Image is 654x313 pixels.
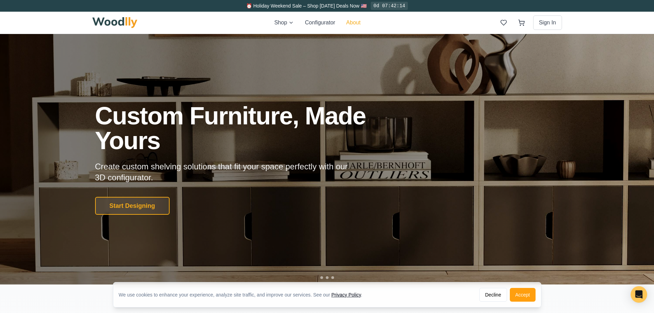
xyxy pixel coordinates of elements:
button: Configurator [305,19,335,27]
button: Start Designing [95,197,170,215]
button: Sign In [533,15,562,30]
p: Create custom shelving solutions that fit your space perfectly with our 3D configurator. [95,161,359,183]
button: About [346,19,360,27]
span: ⏰ Holiday Weekend Sale – Shop [DATE] Deals Now 🇺🇸 [246,3,367,9]
h1: Custom Furniture, Made Yours [95,103,403,153]
div: 0d 07:42:14 [371,2,408,10]
div: Open Intercom Messenger [631,286,647,303]
div: We use cookies to enhance your experience, analyze site traffic, and improve our services. See our . [119,291,368,298]
a: Privacy Policy [331,292,361,298]
img: Woodlly [92,17,138,28]
button: Accept [510,288,536,302]
button: Shop [274,19,294,27]
button: Decline [479,288,507,302]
